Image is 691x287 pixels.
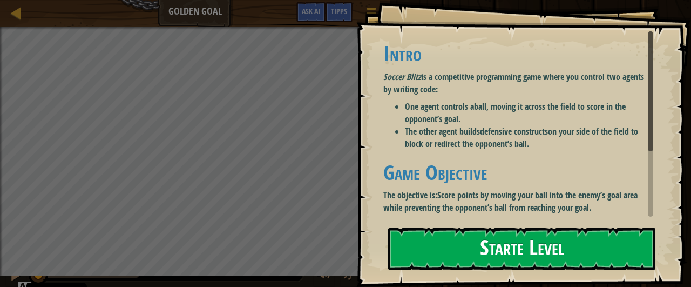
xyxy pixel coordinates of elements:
h1: Intro [383,42,653,65]
h1: Game Objective [383,161,653,184]
strong: Score points by moving your ball into the enemy’s goal area while preventing the opponent’s ball ... [383,189,638,213]
p: is a competitive programming game where you control two agents by writing code: [383,71,653,96]
button: Starte Level [388,228,655,270]
span: Ask AI [302,6,320,16]
strong: defensive constructs [480,125,548,137]
em: Soccer Blitz [383,71,421,83]
li: The other agent builds on your side of the field to block or redirect the opponent’s ball. [405,125,653,150]
li: One agent controls a , moving it across the field to score in the opponent’s goal. [405,101,653,125]
button: Ask AI [296,2,326,22]
strong: ball [474,101,486,112]
span: Tipps [331,6,347,16]
p: The objective is: [383,189,653,214]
